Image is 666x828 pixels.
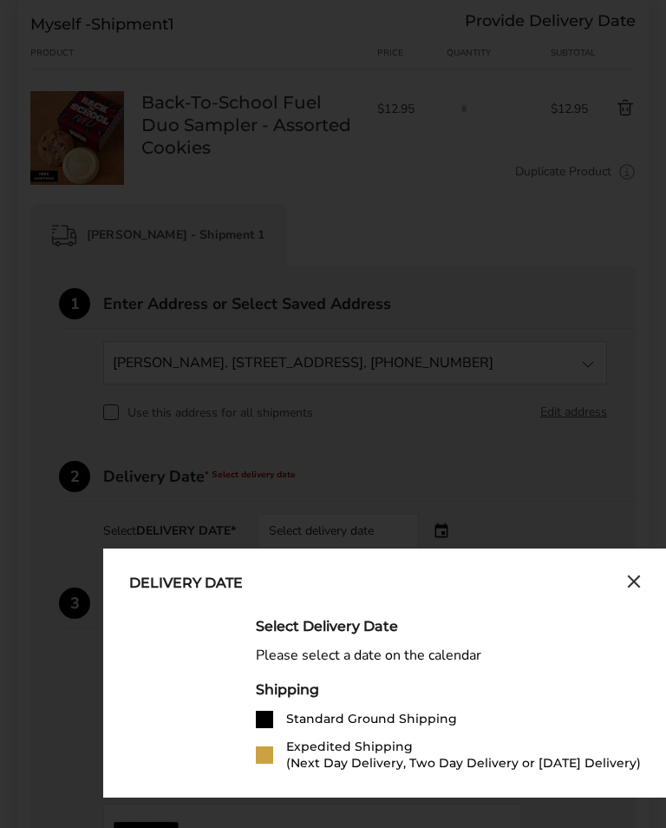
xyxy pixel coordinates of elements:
[256,647,641,664] div: Please select a date on the calendar
[286,711,457,727] div: Standard Ground Shipping
[129,575,243,594] div: Delivery Date
[256,681,641,698] div: Shipping
[627,575,641,594] button: Close calendar
[286,739,641,772] div: Expedited Shipping (Next Day Delivery, Two Day Delivery or [DATE] Delivery)
[256,618,641,634] div: Select Delivery Date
